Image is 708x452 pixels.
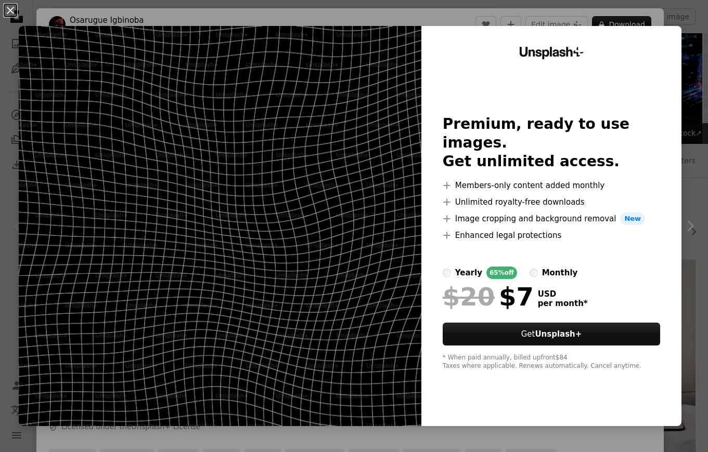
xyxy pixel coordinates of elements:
[538,299,588,308] span: per month *
[542,267,578,279] div: monthly
[443,212,660,225] li: Image cropping and background removal
[486,267,517,279] div: 65% off
[443,179,660,192] li: Members-only content added monthly
[620,212,645,225] span: New
[443,283,495,310] span: $20
[443,115,660,171] h2: Premium, ready to use images. Get unlimited access.
[530,269,538,277] input: monthly
[443,283,534,310] div: $7
[443,269,451,277] input: yearly65%off
[538,289,588,299] span: USD
[535,329,582,339] strong: Unsplash+
[443,196,660,208] li: Unlimited royalty-free downloads
[443,354,660,370] div: * When paid annually, billed upfront $84 Taxes where applicable. Renews automatically. Cancel any...
[443,323,660,345] button: GetUnsplash+
[455,267,482,279] div: yearly
[443,229,660,242] li: Enhanced legal protections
